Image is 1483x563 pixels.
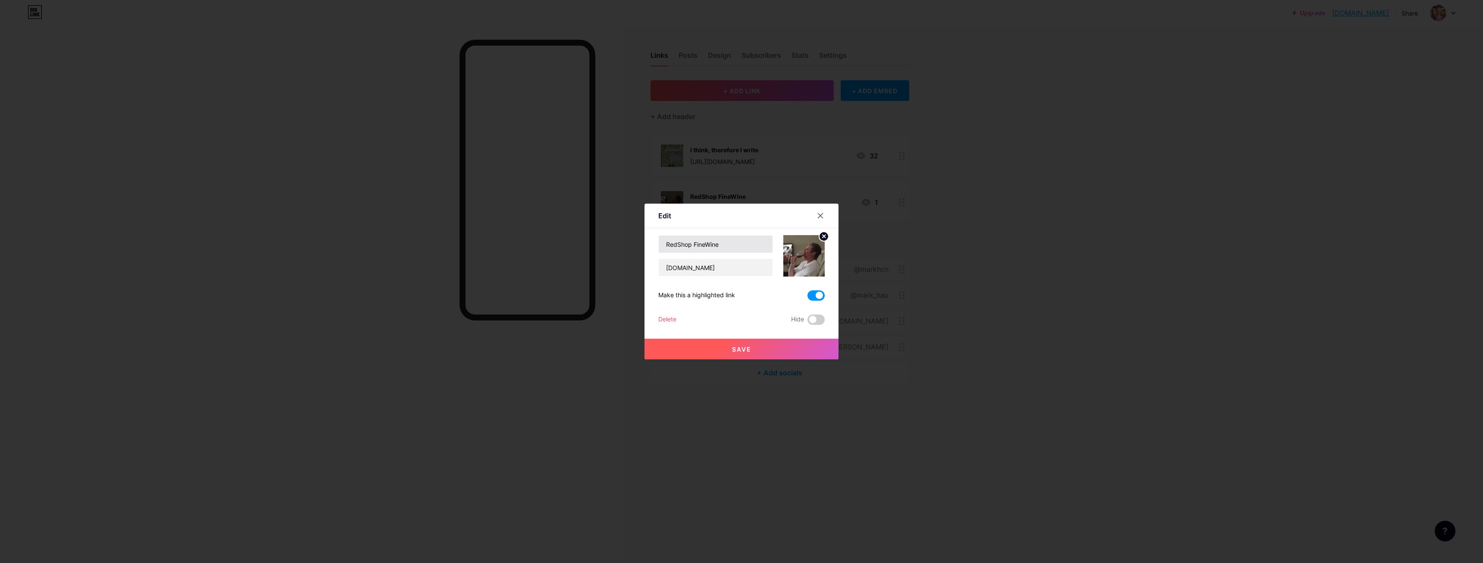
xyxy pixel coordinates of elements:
[658,315,676,325] div: Delete
[783,235,825,277] img: link_thumbnail
[658,290,735,301] div: Make this a highlighted link
[645,339,838,359] button: Save
[791,315,804,325] span: Hide
[659,259,773,276] input: URL
[659,236,773,253] input: Title
[732,346,751,353] span: Save
[658,211,671,221] div: Edit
